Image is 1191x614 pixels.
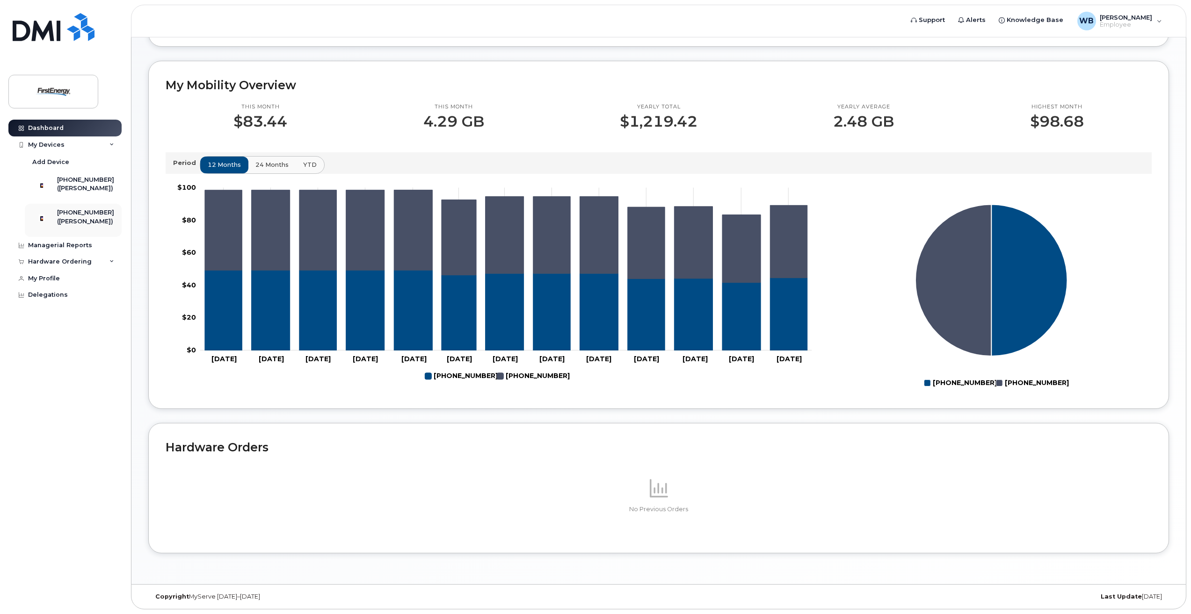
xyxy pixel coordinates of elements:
[423,113,484,130] p: 4.29 GB
[166,440,1152,454] h2: Hardware Orders
[182,281,196,289] tspan: $40
[353,355,378,364] tspan: [DATE]
[1100,14,1152,21] span: [PERSON_NAME]
[187,346,196,355] tspan: $0
[233,103,287,111] p: This month
[148,593,488,600] div: MyServe [DATE]–[DATE]
[211,355,237,364] tspan: [DATE]
[303,160,317,169] span: YTD
[177,184,812,385] g: Chart
[586,355,611,364] tspan: [DATE]
[919,15,945,25] span: Support
[447,355,472,364] tspan: [DATE]
[259,355,284,364] tspan: [DATE]
[683,355,708,364] tspan: [DATE]
[205,271,807,351] g: 330-604-3475
[966,15,986,25] span: Alerts
[255,160,289,169] span: 24 months
[401,355,427,364] tspan: [DATE]
[1079,15,1094,27] span: WB
[829,593,1169,600] div: [DATE]
[951,11,992,29] a: Alerts
[425,368,498,384] g: 330-604-3475
[205,190,807,283] g: 330-813-6299
[166,505,1152,514] p: No Previous Orders
[904,11,951,29] a: Support
[423,103,484,111] p: This month
[173,158,200,167] p: Period
[1100,21,1152,29] span: Employee
[729,355,754,364] tspan: [DATE]
[182,216,196,224] tspan: $80
[1007,15,1063,25] span: Knowledge Base
[182,249,196,257] tspan: $60
[992,11,1070,29] a: Knowledge Base
[493,355,518,364] tspan: [DATE]
[915,205,1068,357] g: Series
[1150,573,1184,607] iframe: Messenger Launcher
[540,355,565,364] tspan: [DATE]
[833,113,894,130] p: 2.48 GB
[177,184,196,192] tspan: $100
[620,113,697,130] p: $1,219.42
[634,355,660,364] tspan: [DATE]
[425,368,570,384] g: Legend
[620,103,697,111] p: Yearly total
[915,205,1069,391] g: Chart
[1101,593,1142,600] strong: Last Update
[305,355,331,364] tspan: [DATE]
[166,78,1152,92] h2: My Mobility Overview
[1030,103,1084,111] p: Highest month
[155,593,189,600] strong: Copyright
[924,375,1069,391] g: Legend
[833,103,894,111] p: Yearly average
[233,113,287,130] p: $83.44
[497,368,570,384] g: 330-813-6299
[777,355,802,364] tspan: [DATE]
[1030,113,1084,130] p: $98.68
[1071,12,1169,30] div: Wagar, Benjamin
[182,314,196,322] tspan: $20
